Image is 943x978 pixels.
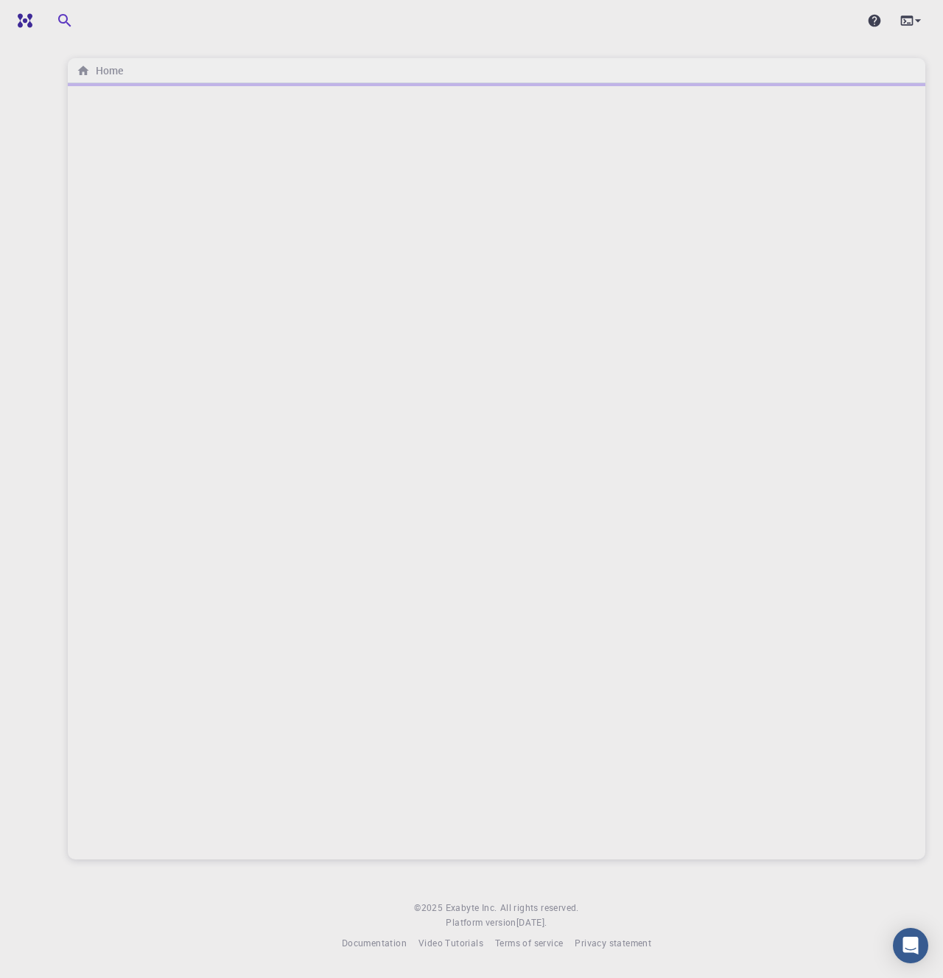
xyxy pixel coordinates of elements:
a: [DATE]. [516,915,547,930]
div: Open Intercom Messenger [893,928,928,963]
h6: Home [90,63,123,79]
nav: breadcrumb [74,63,126,79]
a: Documentation [342,936,407,951]
span: Platform version [446,915,516,930]
span: [DATE] . [516,916,547,928]
span: © 2025 [414,901,445,915]
a: Video Tutorials [418,936,483,951]
a: Terms of service [495,936,563,951]
span: Exabyte Inc. [446,901,497,913]
a: Exabyte Inc. [446,901,497,915]
img: logo [12,13,32,28]
a: Privacy statement [575,936,651,951]
span: Privacy statement [575,937,651,949]
span: Terms of service [495,937,563,949]
span: All rights reserved. [500,901,579,915]
span: Documentation [342,937,407,949]
span: Video Tutorials [418,937,483,949]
